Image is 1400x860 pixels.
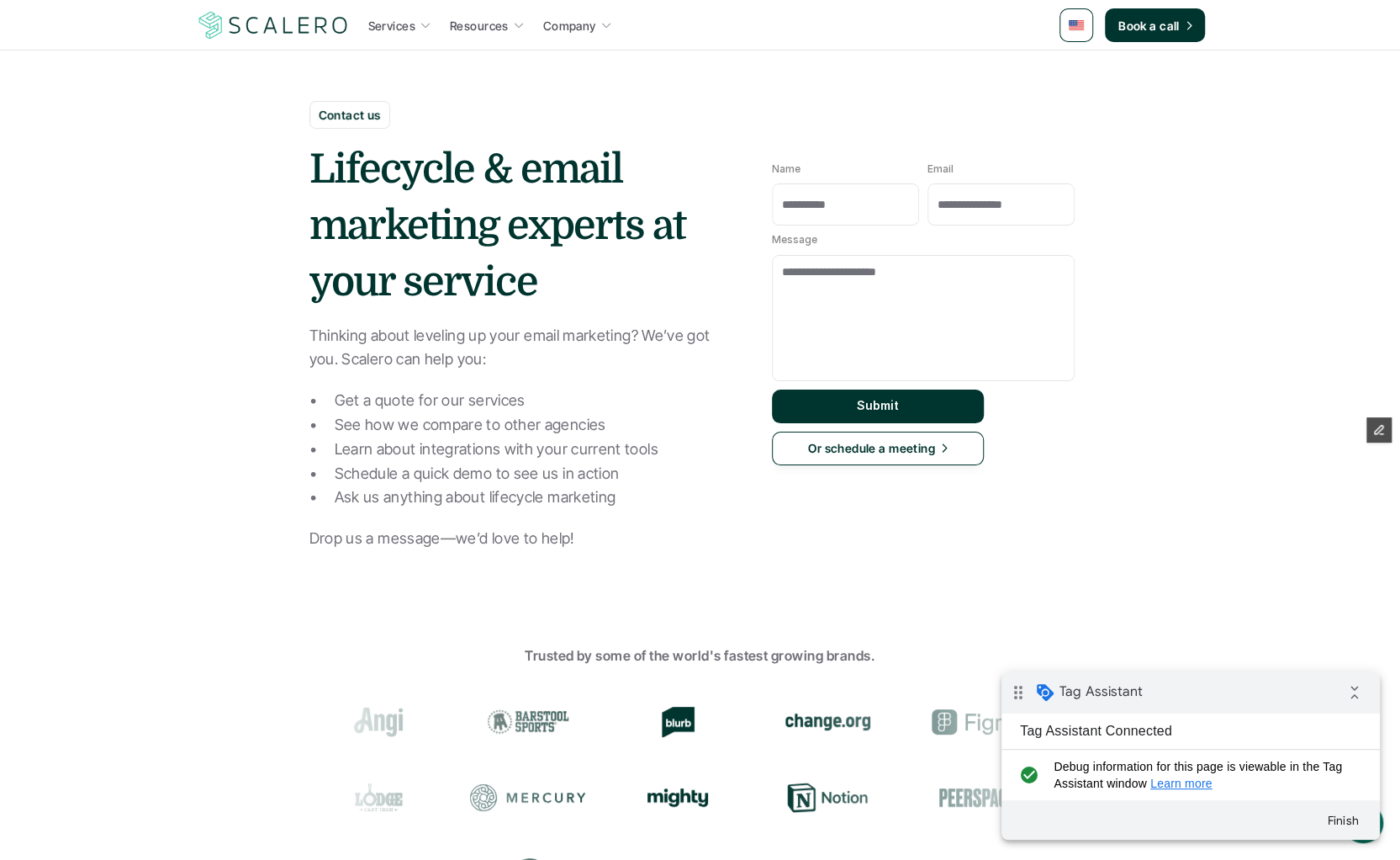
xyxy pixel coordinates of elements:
[335,438,730,462] p: Learn about integrations with your current tools
[768,707,884,737] div: change.org
[618,707,734,737] div: Blurb
[319,783,435,813] div: Lodge Cast Iron
[543,17,596,35] p: Company
[468,707,584,737] div: Barstool
[335,389,730,413] p: Get a quote for our services
[772,163,800,175] p: Name
[808,439,935,457] p: Or schedule a meeting
[196,9,351,41] img: Scalero company logo
[58,11,141,28] span: Tag Assistant
[772,432,984,465] a: Or schedule a meeting
[618,788,734,807] div: Mighty Networks
[335,413,730,438] p: See how we compare to other agencies
[196,10,351,40] a: Scalero company logo
[768,783,884,813] div: Notion
[309,527,730,551] p: Drop us a message—we’d love to help!
[368,17,415,35] p: Services
[311,134,372,164] button: Finish
[335,462,730,486] p: Schedule a quick demo to see us in action
[927,183,1075,226] input: Email
[309,324,730,373] p: Thinking about leveling up your email marketing? We’ve got you. Scalero can help you:
[319,106,381,124] p: Contact us
[450,17,509,35] p: Resources
[335,486,730,510] p: Ask us anything about lifecycle marketing
[1118,17,1180,35] p: Book a call
[917,707,1033,737] div: Figma
[927,163,954,175] p: Email
[13,87,41,120] i: check_circle
[319,707,435,737] div: Angi
[772,183,919,226] input: Name
[209,645,1192,667] p: Trusted by some of the world's fastest growing brands.
[309,141,730,311] h1: Lifecycle & email marketing experts at your service
[772,390,984,423] button: Submit
[857,399,899,413] p: Submit
[149,105,211,119] a: Learn more
[1105,8,1205,42] a: Book a call
[1366,417,1392,443] button: Edit Framer Content
[468,783,584,813] div: Mercury
[336,4,370,38] i: Collapse debug badge
[917,783,1033,813] div: Peerspace
[772,255,1075,381] textarea: Message
[772,234,817,246] p: Message
[52,87,351,120] span: Debug information for this page is viewable in the Tag Assistant window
